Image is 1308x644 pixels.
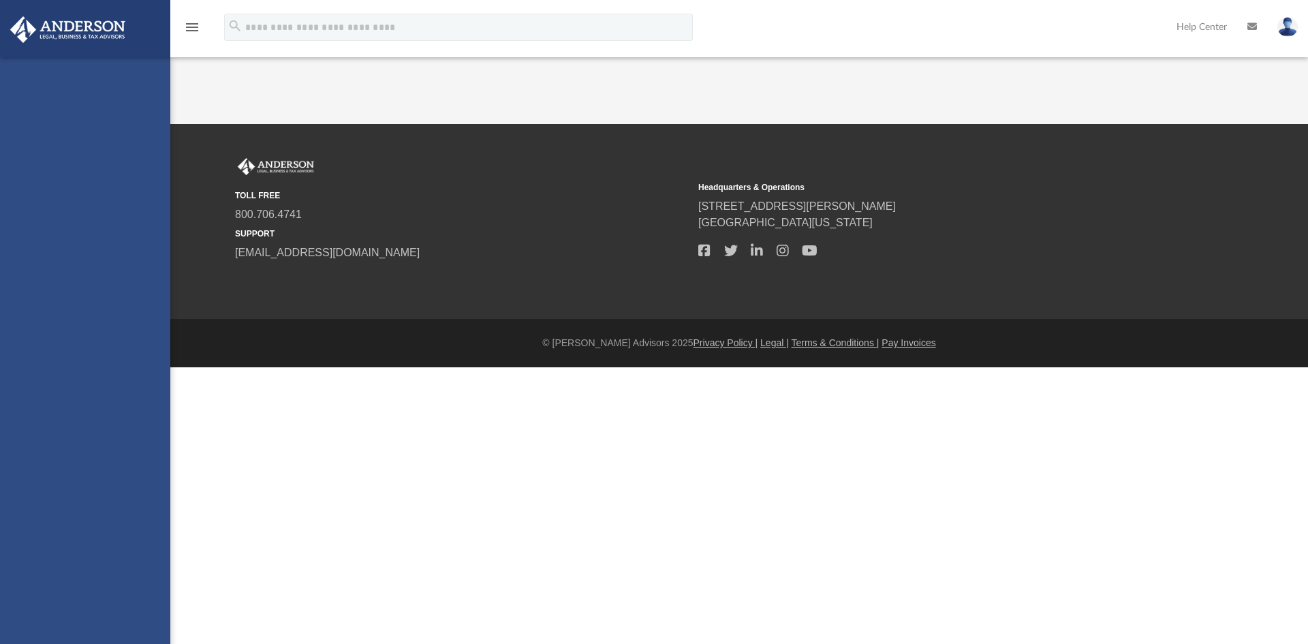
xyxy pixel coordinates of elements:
i: search [228,18,243,33]
img: Anderson Advisors Platinum Portal [6,16,129,43]
small: Headquarters & Operations [698,181,1152,194]
i: menu [184,19,200,35]
div: © [PERSON_NAME] Advisors 2025 [170,336,1308,350]
a: 800.706.4741 [235,209,302,220]
small: TOLL FREE [235,189,689,202]
a: [EMAIL_ADDRESS][DOMAIN_NAME] [235,247,420,258]
a: [GEOGRAPHIC_DATA][US_STATE] [698,217,873,228]
small: SUPPORT [235,228,689,240]
a: Terms & Conditions | [792,337,879,348]
a: Privacy Policy | [694,337,758,348]
a: Pay Invoices [882,337,935,348]
a: Legal | [760,337,789,348]
img: User Pic [1277,17,1298,37]
a: menu [184,26,200,35]
a: [STREET_ADDRESS][PERSON_NAME] [698,200,896,212]
img: Anderson Advisors Platinum Portal [235,158,317,176]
